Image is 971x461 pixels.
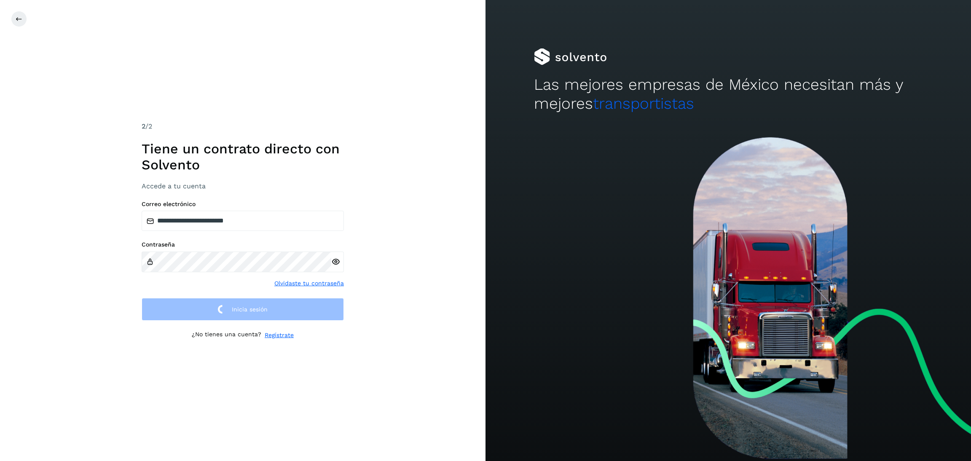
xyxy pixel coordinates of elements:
[265,331,294,340] a: Regístrate
[232,306,268,312] span: Inicia sesión
[593,94,694,113] span: transportistas
[142,298,344,321] button: Inicia sesión
[142,201,344,208] label: Correo electrónico
[534,75,923,113] h2: Las mejores empresas de México necesitan más y mejores
[142,121,344,131] div: /2
[142,241,344,248] label: Contraseña
[142,122,145,130] span: 2
[142,182,344,190] h3: Accede a tu cuenta
[192,331,261,340] p: ¿No tienes una cuenta?
[142,141,344,173] h1: Tiene un contrato directo con Solvento
[274,279,344,288] a: Olvidaste tu contraseña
